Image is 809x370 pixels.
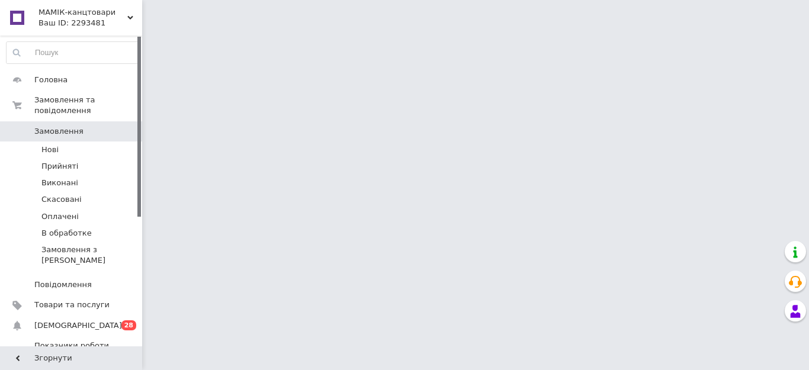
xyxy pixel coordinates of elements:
span: В обработке [41,228,92,239]
span: 28 [121,320,136,330]
span: Головна [34,75,68,85]
span: Виконані [41,178,78,188]
span: Замовлення [34,126,84,137]
span: Прийняті [41,161,78,172]
div: Ваш ID: 2293481 [38,18,142,28]
span: Показники роботи компанії [34,340,110,362]
span: Замовлення з [PERSON_NAME] [41,244,139,266]
span: Товари та послуги [34,300,110,310]
span: Скасовані [41,194,82,205]
span: [DEMOGRAPHIC_DATA] [34,320,122,331]
input: Пошук [7,42,139,63]
span: Повідомлення [34,279,92,290]
span: Замовлення та повідомлення [34,95,142,116]
span: Нові [41,144,59,155]
span: МАМІК-канцтовари [38,7,127,18]
span: Оплачені [41,211,79,222]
